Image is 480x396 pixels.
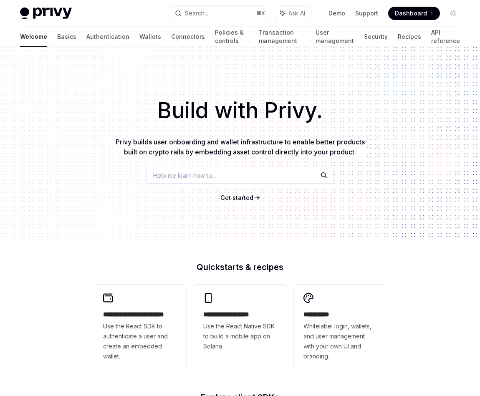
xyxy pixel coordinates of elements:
a: API reference [431,27,460,47]
img: light logo [20,8,72,19]
a: Connectors [171,27,205,47]
button: Toggle dark mode [447,7,460,20]
span: Privy builds user onboarding and wallet infrastructure to enable better products built on crypto ... [116,138,365,156]
a: Policies & controls [215,27,249,47]
h1: Build with Privy. [13,94,467,127]
span: Help me learn how to… [153,171,217,180]
span: Use the React SDK to authenticate a user and create an embedded wallet. [103,321,177,361]
a: Support [355,9,378,18]
a: **** **** **** ***Use the React Native SDK to build a mobile app on Solana. [193,285,287,370]
a: Authentication [86,27,129,47]
span: Whitelabel login, wallets, and user management with your own UI and branding. [303,321,377,361]
a: Wallets [139,27,161,47]
h2: Quickstarts & recipes [93,263,387,271]
a: Basics [57,27,76,47]
span: ⌘ K [256,10,265,17]
span: Get started [220,194,253,201]
a: Transaction management [259,27,306,47]
a: **** *****Whitelabel login, wallets, and user management with your own UI and branding. [293,285,387,370]
a: Demo [328,9,345,18]
a: Welcome [20,27,47,47]
a: User management [316,27,354,47]
div: Search... [185,8,208,18]
a: Dashboard [388,7,440,20]
a: Recipes [398,27,421,47]
span: Ask AI [288,9,305,18]
button: Ask AI [274,6,311,21]
span: Dashboard [395,9,427,18]
a: Security [364,27,388,47]
span: Use the React Native SDK to build a mobile app on Solana. [203,321,277,351]
button: Search...⌘K [169,6,270,21]
a: Get started [220,194,253,202]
